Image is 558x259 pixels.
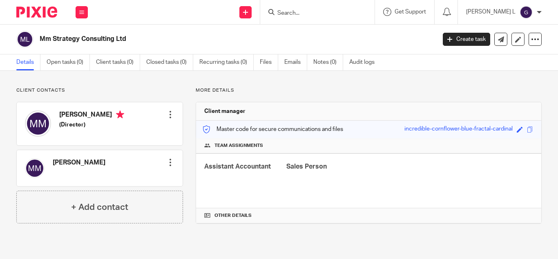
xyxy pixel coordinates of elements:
p: More details [196,87,542,94]
a: Notes (0) [313,54,343,70]
p: Client contacts [16,87,183,94]
img: svg%3E [16,31,33,48]
span: Other details [214,212,252,219]
input: Search [277,10,350,17]
a: Emails [284,54,307,70]
a: Edit client [511,33,525,46]
a: Audit logs [349,54,381,70]
span: Assistant Accountant [204,163,271,170]
h4: [PERSON_NAME] [59,110,124,121]
span: Edit code [517,126,523,133]
span: Copy to clipboard [527,126,533,133]
a: Client tasks (0) [96,54,140,70]
img: svg%3E [520,6,533,19]
img: svg%3E [25,158,45,178]
img: svg%3E [25,110,51,137]
a: Open tasks (0) [47,54,90,70]
img: Pixie [16,7,57,18]
span: Team assignments [214,142,263,149]
div: incredible-cornflower-blue-fractal-cardinal [404,125,513,134]
a: Closed tasks (0) [146,54,193,70]
a: Recurring tasks (0) [199,54,254,70]
a: Files [260,54,278,70]
span: Get Support [395,9,426,15]
h5: (Director) [59,121,124,129]
a: Send new email [494,33,507,46]
h2: Mm Strategy Consulting Ltd [40,35,353,43]
p: [PERSON_NAME] L [466,8,516,16]
span: Sales Person [286,163,327,170]
a: Create task [443,33,490,46]
h3: Client manager [204,107,246,115]
p: Master code for secure communications and files [202,125,343,133]
i: Primary [116,110,124,119]
h4: [PERSON_NAME] [53,158,105,167]
h4: + Add contact [71,201,128,214]
a: Details [16,54,40,70]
